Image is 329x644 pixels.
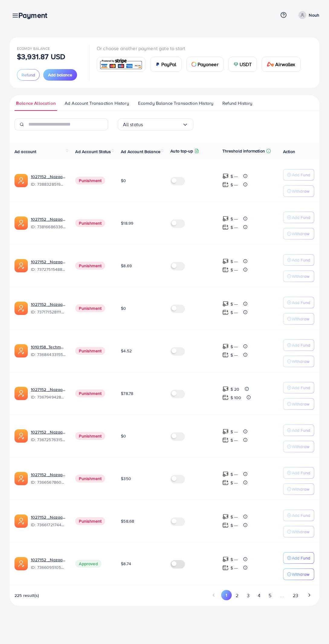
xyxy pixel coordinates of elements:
[292,273,309,280] p: Withdraw
[231,309,238,316] p: $ ---
[121,348,132,354] span: $4.52
[75,149,111,155] span: Ad Account Status
[222,147,265,155] p: Threshold information
[75,389,105,397] span: Punishment
[75,347,105,355] span: Punishment
[15,557,28,570] img: ic-ads-acc.e4c84228.svg
[121,263,132,269] span: $8.69
[234,62,238,67] img: card
[283,185,314,197] button: Withdraw
[283,228,314,239] button: Withdraw
[65,100,129,107] span: Ad Account Transaction History
[75,177,105,184] span: Punishment
[17,46,50,51] span: Ecomdy Balance
[97,45,305,52] p: Or choose another payment gate to start
[292,341,310,349] p: Add Fund
[161,61,176,68] span: PayPal
[31,429,66,443] div: <span class='underline'>1027152 _Nazaagency_016</span></br>7367257631523782657
[283,254,314,266] button: Add Fund
[292,256,310,264] p: Add Fund
[292,485,309,493] p: Withdraw
[231,224,238,231] p: $ ---
[283,339,314,351] button: Add Fund
[21,72,35,78] span: Refund
[31,557,66,571] div: <span class='underline'>1027152 _Nazaagency_006</span></br>7366095105679261697
[15,149,37,155] span: Ad account
[283,212,314,223] button: Add Fund
[15,259,28,272] img: ic-ads-acc.e4c84228.svg
[31,437,66,443] span: ID: 7367257631523782657
[48,72,72,78] span: Add balance
[232,590,243,601] button: Go to page 2
[31,472,66,478] a: 1027152 _Nazaagency_0051
[292,187,309,195] p: Withdraw
[292,214,310,221] p: Add Fund
[31,309,66,315] span: ID: 7371715281112170513
[121,220,133,226] span: $18.99
[222,471,229,477] img: top-up amount
[31,259,66,273] div: <span class='underline'>1027152 _Nazaagency_007</span></br>7372751548805726224
[31,351,66,357] span: ID: 7368443315504726017
[15,216,28,230] img: ic-ads-acc.e4c84228.svg
[292,528,309,535] p: Withdraw
[283,313,314,325] button: Withdraw
[75,432,105,440] span: Punishment
[231,513,238,521] p: $ ---
[222,479,229,486] img: top-up amount
[222,352,229,358] img: top-up amount
[31,181,66,187] span: ID: 7388328519014645761
[31,216,66,230] div: <span class='underline'>1027152 _Nazaagency_023</span></br>7381668633665093648
[192,62,196,67] img: card
[267,62,274,67] img: card
[253,590,264,601] button: Go to page 4
[304,590,314,600] button: Go to next page
[31,472,66,485] div: <span class='underline'>1027152 _Nazaagency_0051</span></br>7366567860828749825
[264,590,275,601] button: Go to page 5
[16,100,56,107] span: Balance Allocation
[221,590,232,600] button: Go to page 1
[31,301,66,307] a: 1027152 _Nazaagency_04
[231,181,238,188] p: $ ---
[31,386,66,400] div: <span class='underline'>1027152 _Nazaagency_003</span></br>7367949428067450896
[31,174,66,180] a: 1027152 _Nazaagency_019
[222,394,229,401] img: top-up amount
[231,215,238,223] p: $ ---
[222,258,229,264] img: top-up amount
[231,386,240,393] p: $ 20
[231,437,238,444] p: $ ---
[222,386,229,392] img: top-up amount
[170,147,193,155] p: Auto top-up
[292,230,309,237] p: Withdraw
[31,259,66,265] a: 1027152 _Nazaagency_007
[283,569,314,580] button: Withdraw
[222,522,229,528] img: top-up amount
[222,301,229,307] img: top-up amount
[309,11,319,19] p: Nouh
[31,394,66,400] span: ID: 7367949428067450896
[292,512,310,519] p: Add Fund
[222,216,229,222] img: top-up amount
[283,467,314,479] button: Add Fund
[31,344,66,358] div: <span class='underline'>1010158_Techmanistan pk acc_1715599413927</span></br>7368443315504726017
[231,428,238,435] p: $ ---
[231,343,238,350] p: $ ---
[75,475,105,482] span: Punishment
[31,301,66,315] div: <span class='underline'>1027152 _Nazaagency_04</span></br>7371715281112170513
[198,61,218,68] span: Payoneer
[15,387,28,400] img: ic-ads-acc.e4c84228.svg
[121,433,126,439] span: $0
[186,57,224,72] a: cardPayoneer
[292,443,309,450] p: Withdraw
[231,522,238,529] p: $ ---
[222,565,229,571] img: top-up amount
[31,514,66,528] div: <span class='underline'>1027152 _Nazaagency_018</span></br>7366172174454882305
[231,266,238,274] p: $ ---
[222,437,229,443] img: top-up amount
[31,216,66,222] a: 1027152 _Nazaagency_023
[283,425,314,436] button: Add Fund
[289,590,302,601] button: Go to page 23
[283,441,314,452] button: Withdraw
[231,173,238,180] p: $ ---
[31,266,66,272] span: ID: 7372751548805726224
[292,384,310,391] p: Add Fund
